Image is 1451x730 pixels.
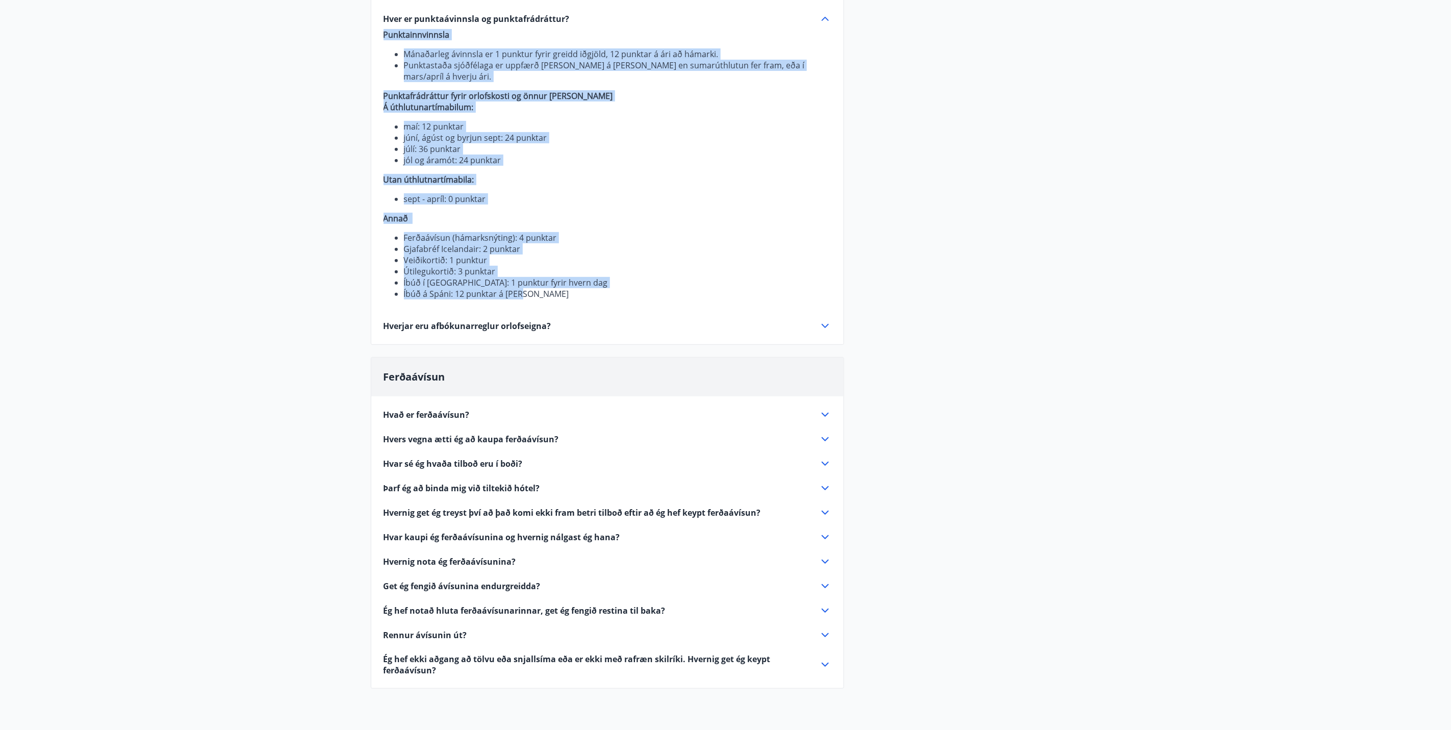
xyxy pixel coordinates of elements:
li: Ferðaávísun (hámarksnýting): 4 punktar [404,232,831,243]
div: Hvernig get ég treyst því að það komi ekki fram betri tilboð eftir að ég hef keypt ferðaávísun? [384,507,831,519]
div: Hver er punktaávinnsla og punktafrádráttur? [384,13,831,25]
span: Ég hef notað hluta ferðaávísunarinnar, get ég fengið restina til baka? [384,605,666,616]
li: Íbúð á Spáni: 12 punktar á [PERSON_NAME] [404,288,831,299]
div: Ég hef notað hluta ferðaávísunarinnar, get ég fengið restina til baka? [384,605,831,617]
li: Útilegukortið: 3 punktar [404,266,831,277]
div: Hvar kaupi ég ferðaávísunina og hvernig nálgast ég hana? [384,531,831,543]
span: Þarf ég að binda mig við tiltekið hótel? [384,483,540,494]
span: Hvar sé ég hvaða tilboð eru í boði? [384,458,523,469]
span: Hverjar eru afbókunarreglur orlofseigna? [384,320,551,332]
strong: Annað [384,213,409,224]
li: júní, ágúst og byrjun sept: 24 punktar [404,132,831,143]
li: júlí: 36 punktar [404,143,831,155]
li: Veiðikortið: 1 punktur [404,255,831,266]
div: Hvað er ferðaávísun? [384,409,831,421]
span: Hvað er ferðaávísun? [384,409,470,420]
div: Hvernig nota ég ferðaávísunina? [384,556,831,568]
strong: Á úthlutunartímabilum: [384,102,474,113]
div: Get ég fengið ávísunina endurgreidda? [384,580,831,592]
li: Íbúð í [GEOGRAPHIC_DATA]: 1 punktur fyrir hvern dag [404,277,831,288]
strong: Punktainnvinnsla [384,29,450,40]
span: Hver er punktaávinnsla og punktafrádráttur? [384,13,570,24]
div: Hverjar eru afbókunarreglur orlofseigna? [384,320,831,332]
span: Hvernig get ég treyst því að það komi ekki fram betri tilboð eftir að ég hef keypt ferðaávísun? [384,507,761,518]
li: jól og áramót: 24 punktar [404,155,831,166]
div: Ég hef ekki aðgang að tölvu eða snjallsíma eða er ekki með rafræn skilríki. Hvernig get ég keypt ... [384,653,831,676]
div: Hvar sé ég hvaða tilboð eru í boði? [384,458,831,470]
span: Get ég fengið ávísunina endurgreidda? [384,581,541,592]
div: Rennur ávísunin út? [384,629,831,641]
div: Hvers vegna ætti ég að kaupa ferðaávísun? [384,433,831,445]
div: Þarf ég að binda mig við tiltekið hótel? [384,482,831,494]
span: Hvar kaupi ég ferðaávísunina og hvernig nálgast ég hana? [384,532,620,543]
span: Hvernig nota ég ferðaávísunina? [384,556,516,567]
span: Hvers vegna ætti ég að kaupa ferðaávísun? [384,434,559,445]
strong: Utan úthlutnartímabila: [384,174,474,185]
li: Mánaðarleg ávinnsla er 1 punktur fyrir greidd iðgjöld, 12 punktar á ári að hámarki. [404,48,831,60]
li: Gjafabréf Icelandair: 2 punktar [404,243,831,255]
li: sept - apríl: 0 punktar [404,193,831,205]
strong: Punktafrádráttur fyrir orlofskosti og önnur [PERSON_NAME] [384,90,613,102]
span: Rennur ávísunin út? [384,630,467,641]
li: maí: 12 punktar [404,121,831,132]
li: Punktastaða sjóðfélaga er uppfærð [PERSON_NAME] á [PERSON_NAME] en sumarúthlutun fer fram, eða í ... [404,60,831,82]
span: Ferðaávísun [384,370,445,384]
span: Ég hef ekki aðgang að tölvu eða snjallsíma eða er ekki með rafræn skilríki. Hvernig get ég keypt ... [384,653,807,676]
div: Hver er punktaávinnsla og punktafrádráttur? [384,25,831,299]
